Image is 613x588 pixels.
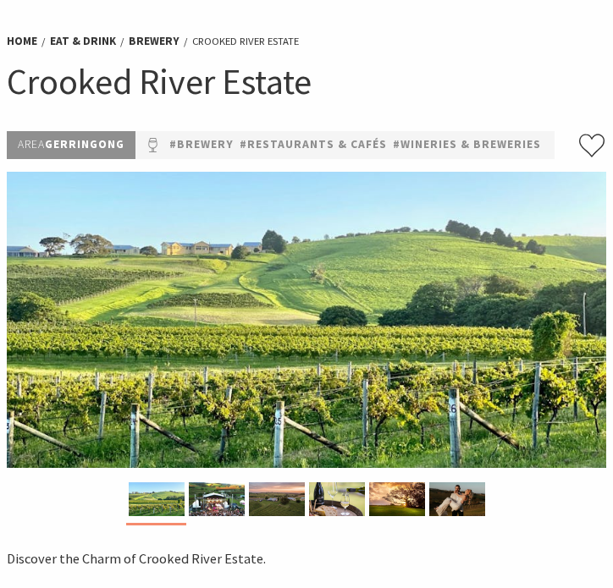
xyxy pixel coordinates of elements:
img: Vineyard View [7,172,606,468]
img: Vineyard View [129,482,185,516]
a: #Wineries & Breweries [393,135,541,155]
span: Area [18,137,45,151]
img: Wines ready for tasting at the Crooked River Wines winery in Gerringong [309,482,365,516]
a: Eat & Drink [50,34,116,49]
img: Aerial view of Crooked River Wines, Gerringong [249,482,305,516]
a: #Restaurants & Cafés [240,135,387,155]
img: The Rubens [189,482,245,516]
p: Discover the Charm of Crooked River Estate. [7,547,606,569]
h1: Crooked River Estate [7,59,606,106]
img: Crooked River Estate [369,482,425,516]
img: Crooked River Weddings [429,482,485,516]
a: #brewery [169,135,234,155]
li: Crooked River Estate [192,33,299,50]
p: Gerringong [7,131,135,159]
a: Home [7,34,37,49]
a: brewery [129,34,179,49]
